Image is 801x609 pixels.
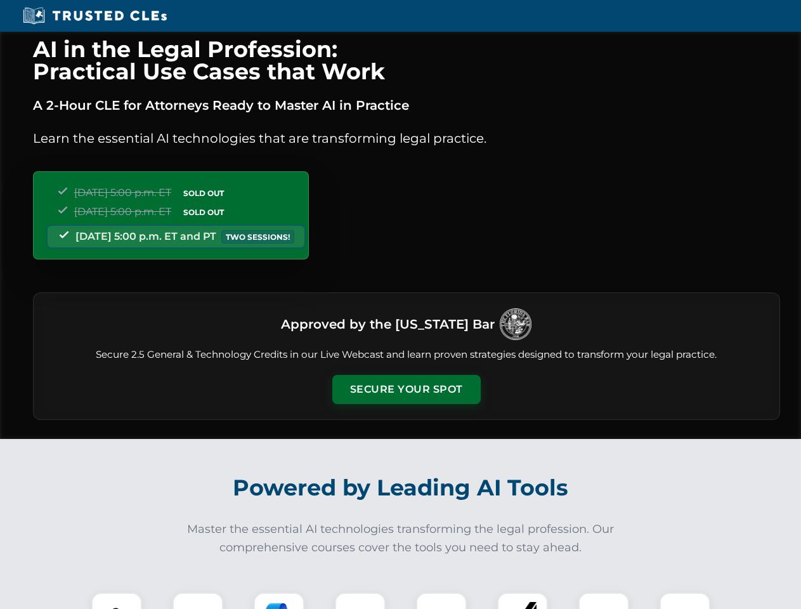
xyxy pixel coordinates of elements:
h1: AI in the Legal Profession: Practical Use Cases that Work [33,38,780,82]
button: Secure Your Spot [332,375,481,404]
span: [DATE] 5:00 p.m. ET [74,206,171,218]
img: Logo [500,308,531,340]
img: Trusted CLEs [19,6,171,25]
span: SOLD OUT [179,187,228,200]
p: A 2-Hour CLE for Attorneys Ready to Master AI in Practice [33,95,780,115]
p: Master the essential AI technologies transforming the legal profession. Our comprehensive courses... [179,520,623,557]
p: Learn the essential AI technologies that are transforming legal practice. [33,128,780,148]
h2: Powered by Leading AI Tools [49,466,752,510]
span: [DATE] 5:00 p.m. ET [74,187,171,199]
h3: Approved by the [US_STATE] Bar [281,313,495,336]
p: Secure 2.5 General & Technology Credits in our Live Webcast and learn proven strategies designed ... [49,348,764,362]
span: SOLD OUT [179,206,228,219]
